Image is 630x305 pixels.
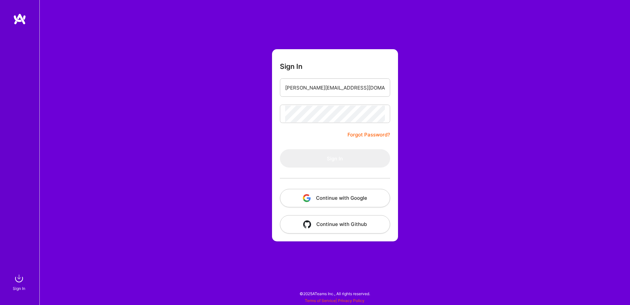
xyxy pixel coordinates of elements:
[303,220,311,228] img: icon
[285,79,385,96] input: Email...
[280,215,390,234] button: Continue with Github
[14,272,26,292] a: sign inSign In
[280,189,390,207] button: Continue with Google
[303,194,311,202] img: icon
[280,62,303,71] h3: Sign In
[13,13,26,25] img: logo
[12,272,26,285] img: sign in
[280,149,390,168] button: Sign In
[13,285,25,292] div: Sign In
[338,298,365,303] a: Privacy Policy
[305,298,336,303] a: Terms of Service
[305,298,365,303] span: |
[39,285,630,302] div: © 2025 ATeams Inc., All rights reserved.
[347,131,390,139] a: Forgot Password?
